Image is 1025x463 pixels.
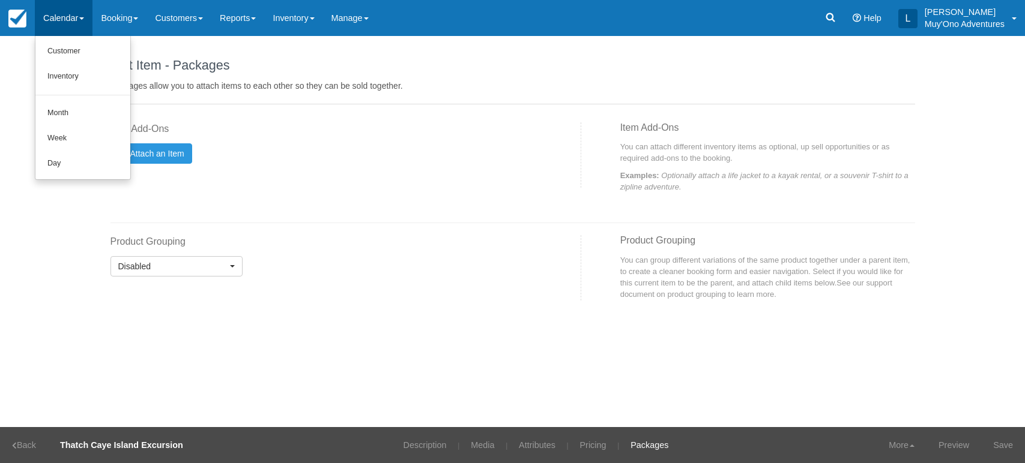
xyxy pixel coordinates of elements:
[571,427,615,463] a: Pricing
[621,427,677,463] a: Packages
[60,440,183,450] strong: Thatch Caye Island Excursion
[118,260,227,272] span: Disabled
[35,39,130,64] a: Customer
[110,256,243,276] button: Disabled
[110,122,542,136] label: Item Add-Ons
[35,36,131,180] ul: Calendar
[620,171,909,191] em: Optionally attach a life jacket to a kayak rental, or a souvenir T-shirt to a zipline adventure.
[110,80,915,92] p: Packages allow you to attach items to each other so they can be sold together.
[8,10,26,28] img: checkfront-main-nav-mini-logo.png
[35,151,130,176] a: Day
[462,427,503,463] a: Media
[927,427,981,463] a: Preview
[620,254,915,300] p: You can group different variations of the same product together under a parent item, to create a ...
[620,235,915,254] h3: Product Grouping
[620,122,915,142] h3: Item Add-Ons
[395,427,456,463] a: Description
[925,18,1005,30] p: Muy'Ono Adventures
[981,427,1025,463] a: Save
[35,101,130,126] a: Month
[853,14,861,22] i: Help
[877,427,927,463] a: More
[35,126,130,151] a: Week
[510,427,564,463] a: Attributes
[110,58,915,73] h1: Edit Item - Packages
[863,13,881,23] span: Help
[898,9,918,28] div: L
[110,143,192,164] a: Attach an Item
[110,235,542,249] label: Product Grouping
[925,6,1005,18] p: [PERSON_NAME]
[620,278,892,299] span: See our support document on product grouping to learn more.
[35,64,130,89] a: Inventory
[620,141,915,164] p: You can attach different inventory items as optional, up sell opportunities or as required add-on...
[620,171,659,180] strong: Examples:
